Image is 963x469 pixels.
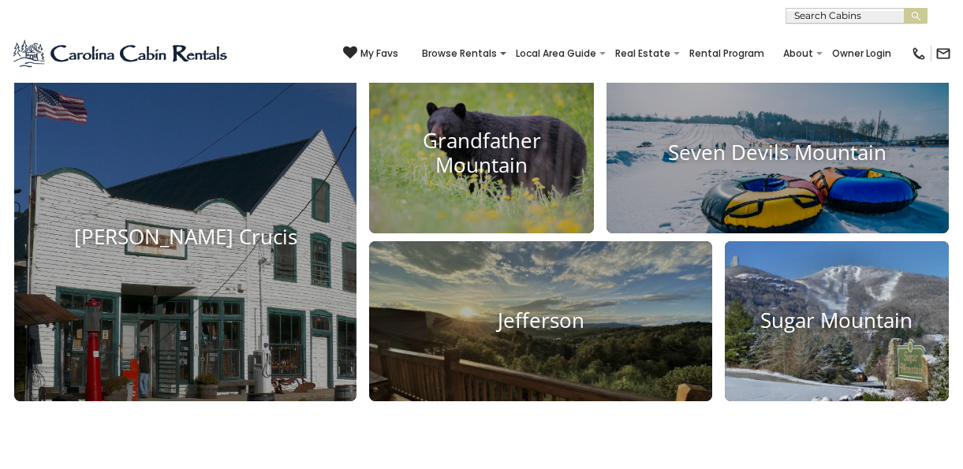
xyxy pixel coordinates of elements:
[911,46,927,61] img: phone-regular-black.png
[369,73,593,233] a: Grandfather Mountain
[607,73,949,233] a: Seven Devils Mountain
[824,43,899,65] a: Owner Login
[607,141,949,166] h4: Seven Devils Mountain
[725,309,949,333] h4: Sugar Mountain
[414,43,505,65] a: Browse Rentals
[775,43,821,65] a: About
[343,46,398,61] a: My Favs
[607,43,678,65] a: Real Estate
[360,47,398,61] span: My Favs
[935,46,951,61] img: mail-regular-black.png
[508,43,604,65] a: Local Area Guide
[14,225,356,249] h4: [PERSON_NAME] Crucis
[369,128,593,177] h4: Grandfather Mountain
[369,241,711,401] a: Jefferson
[681,43,772,65] a: Rental Program
[725,241,949,401] a: Sugar Mountain
[12,38,230,69] img: Blue-2.png
[369,309,711,333] h4: Jefferson
[14,73,356,401] a: [PERSON_NAME] Crucis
